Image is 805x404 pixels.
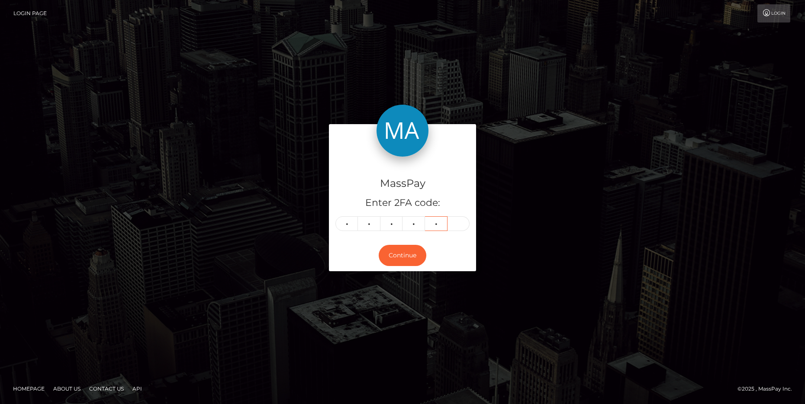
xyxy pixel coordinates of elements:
[737,384,799,394] div: © 2025 , MassPay Inc.
[377,105,428,157] img: MassPay
[129,382,145,395] a: API
[335,196,470,210] h5: Enter 2FA code:
[86,382,127,395] a: Contact Us
[335,176,470,191] h4: MassPay
[13,4,47,22] a: Login Page
[10,382,48,395] a: Homepage
[757,4,790,22] a: Login
[50,382,84,395] a: About Us
[379,245,426,266] button: Continue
